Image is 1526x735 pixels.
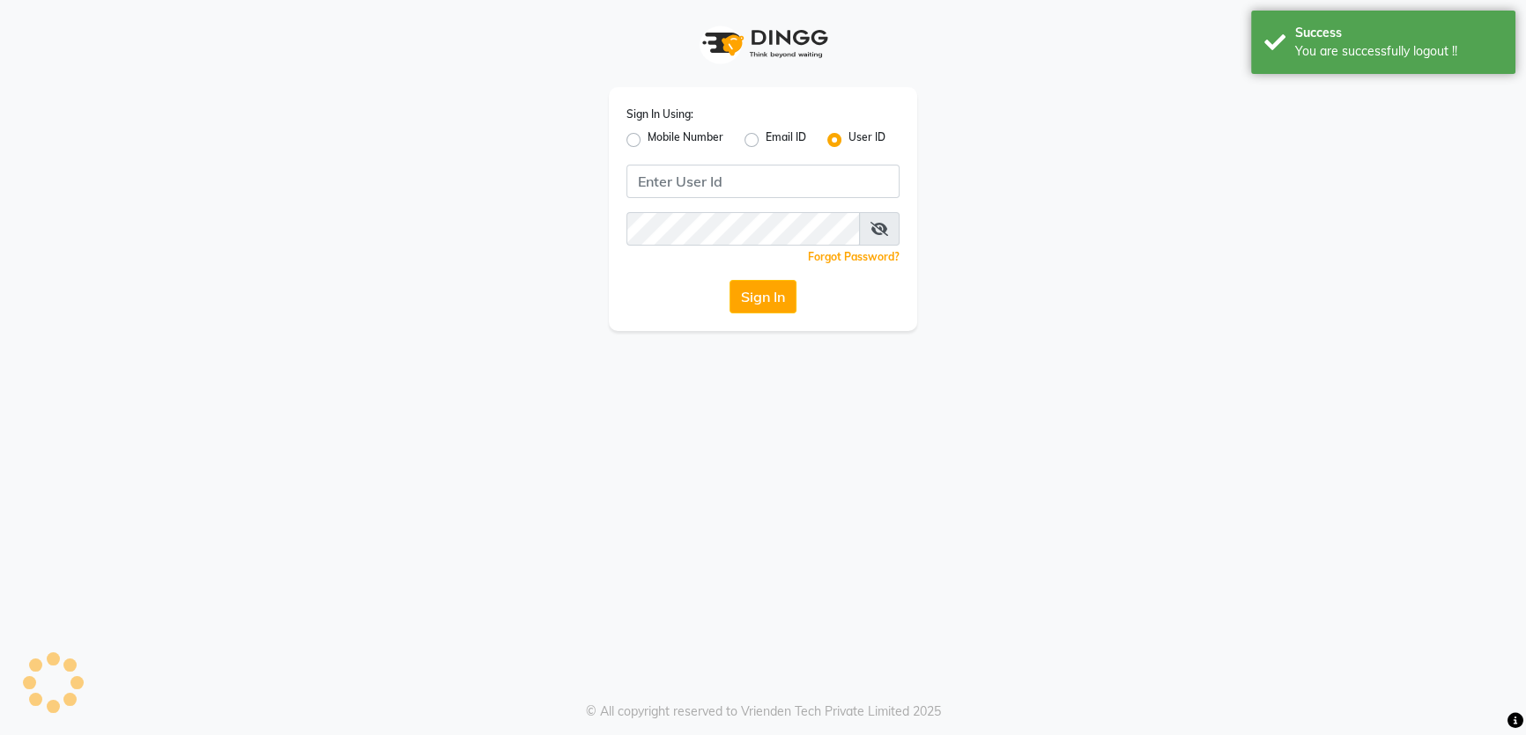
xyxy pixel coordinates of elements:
a: Forgot Password? [808,250,900,263]
label: Email ID [766,129,806,151]
label: Mobile Number [648,129,723,151]
label: Sign In Using: [626,107,693,122]
div: Success [1295,24,1502,42]
button: Sign In [730,280,796,313]
input: Username [626,212,860,246]
img: logo1.svg [693,18,833,70]
label: User ID [848,129,885,151]
input: Username [626,165,900,198]
div: You are successfully logout !! [1295,42,1502,61]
